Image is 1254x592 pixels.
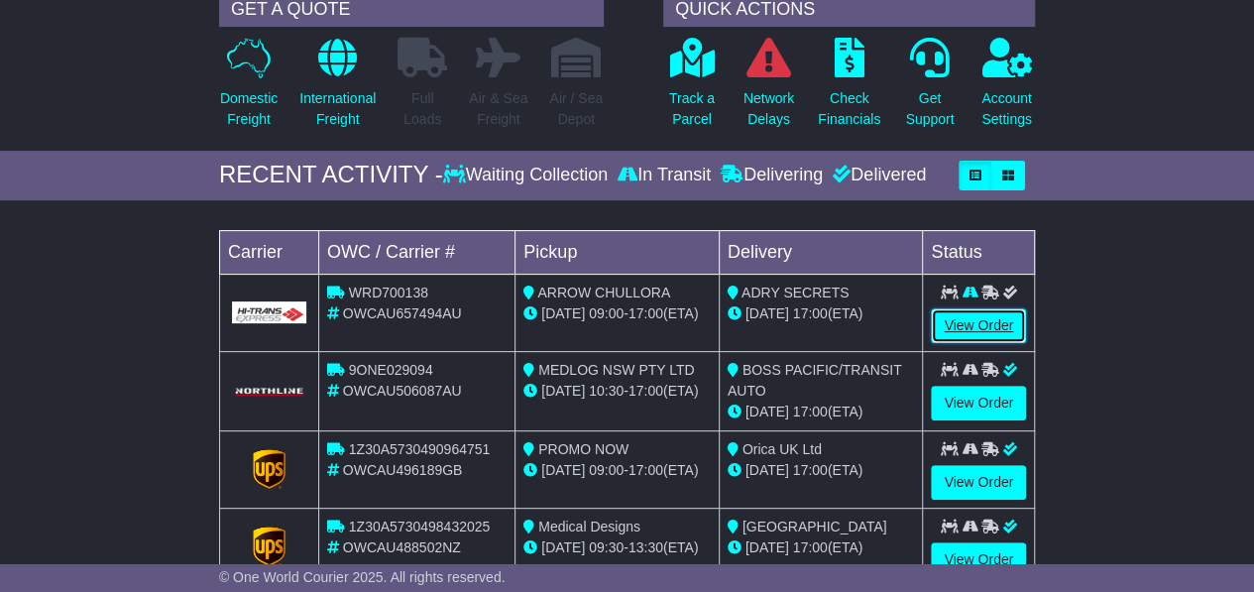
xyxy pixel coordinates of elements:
[628,305,663,321] span: 17:00
[793,305,828,321] span: 17:00
[343,462,463,478] span: OWCAU496189GB
[469,88,527,130] p: Air & Sea Freight
[628,383,663,399] span: 17:00
[253,527,286,566] img: GetCarrierServiceLogo
[817,37,881,141] a: CheckFinancials
[828,165,926,186] div: Delivered
[716,165,828,186] div: Delivering
[541,305,585,321] span: [DATE]
[253,449,286,489] img: GetCarrierServiceLogo
[669,88,715,130] p: Track a Parcel
[743,88,794,130] p: Network Delays
[668,37,716,141] a: Track aParcel
[745,305,789,321] span: [DATE]
[298,37,377,141] a: InternationalFreight
[349,519,490,534] span: 1Z30A5730498432025
[818,88,880,130] p: Check Financials
[931,308,1026,343] a: View Order
[793,462,828,478] span: 17:00
[318,230,514,274] td: OWC / Carrier #
[349,362,433,378] span: 9ONE029094
[905,88,954,130] p: Get Support
[719,230,923,274] td: Delivery
[728,537,915,558] div: (ETA)
[232,301,306,323] img: GetCarrierServiceLogo
[219,161,443,189] div: RECENT ACTIVITY -
[628,462,663,478] span: 17:00
[443,165,613,186] div: Waiting Collection
[219,37,279,141] a: DomesticFreight
[728,362,901,399] span: BOSS PACIFIC/TRANSIT AUTO
[541,383,585,399] span: [DATE]
[220,88,278,130] p: Domestic Freight
[538,441,628,457] span: PROMO NOW
[398,88,447,130] p: Full Loads
[589,539,624,555] span: 09:30
[219,569,506,585] span: © One World Courier 2025. All rights reserved.
[523,303,711,324] div: - (ETA)
[523,537,711,558] div: - (ETA)
[745,462,789,478] span: [DATE]
[549,88,603,130] p: Air / Sea Depot
[523,381,711,402] div: - (ETA)
[538,519,640,534] span: Medical Designs
[931,465,1026,500] a: View Order
[728,303,915,324] div: (ETA)
[343,539,461,555] span: OWCAU488502NZ
[541,539,585,555] span: [DATE]
[515,230,720,274] td: Pickup
[980,37,1033,141] a: AccountSettings
[589,383,624,399] span: 10:30
[349,441,490,457] span: 1Z30A5730490964751
[728,402,915,422] div: (ETA)
[343,305,462,321] span: OWCAU657494AU
[523,460,711,481] div: - (ETA)
[589,305,624,321] span: 09:00
[931,542,1026,577] a: View Order
[742,37,795,141] a: NetworkDelays
[745,404,789,419] span: [DATE]
[981,88,1032,130] p: Account Settings
[537,285,670,300] span: ARROW CHULLORA
[541,462,585,478] span: [DATE]
[923,230,1035,274] td: Status
[793,404,828,419] span: 17:00
[343,383,462,399] span: OWCAU506087AU
[613,165,716,186] div: In Transit
[904,37,955,141] a: GetSupport
[728,460,915,481] div: (ETA)
[742,441,822,457] span: Orica UK Ltd
[793,539,828,555] span: 17:00
[931,386,1026,420] a: View Order
[742,519,887,534] span: [GEOGRAPHIC_DATA]
[219,230,318,274] td: Carrier
[628,539,663,555] span: 13:30
[745,539,789,555] span: [DATE]
[299,88,376,130] p: International Freight
[538,362,694,378] span: MEDLOG NSW PTY LTD
[349,285,428,300] span: WRD700138
[232,386,306,398] img: GetCarrierServiceLogo
[741,285,849,300] span: ADRY SECRETS
[589,462,624,478] span: 09:00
